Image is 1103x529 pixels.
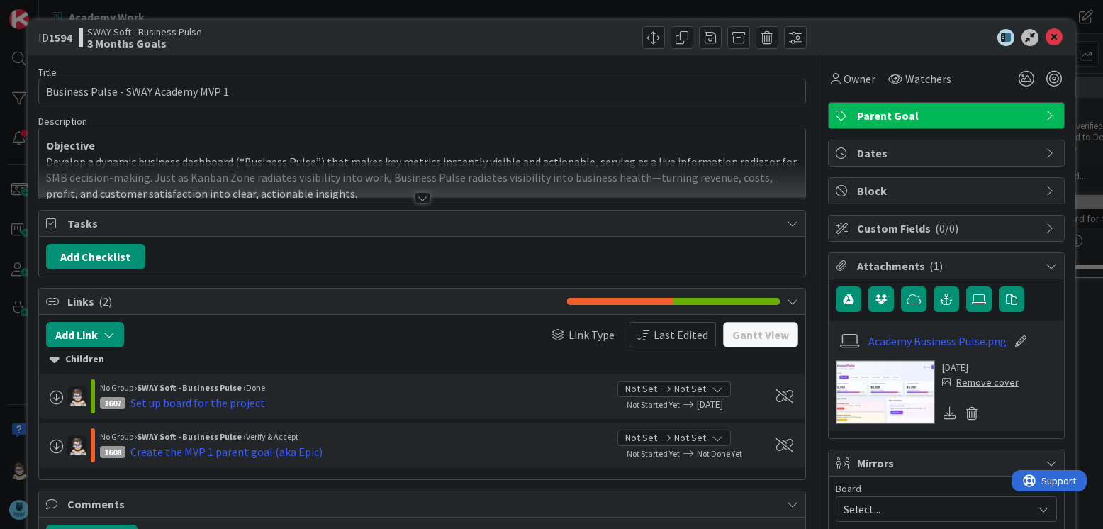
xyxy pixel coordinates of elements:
span: No Group › [100,382,137,393]
span: Description [38,115,87,128]
b: SWAY Soft - Business Pulse › [137,382,246,393]
span: Comments [67,496,780,513]
div: [DATE] [942,360,1019,375]
strong: Objective [46,138,95,152]
button: Add Link [46,322,124,347]
span: Board [836,484,861,494]
span: Tasks [67,215,780,232]
div: 1608 [100,446,125,458]
span: ( 1 ) [929,259,943,273]
div: Create the MVP 1 parent goal (aka Epic) [130,443,323,460]
b: 1594 [49,30,72,45]
span: ( 2 ) [99,294,112,308]
span: Not Done Yet [697,448,742,459]
button: Last Edited [629,322,716,347]
button: Add Checklist [46,244,145,269]
span: [DATE] [697,397,759,412]
span: Not Set [625,382,657,396]
span: Not Started Yet [627,448,680,459]
span: Links [67,293,560,310]
span: Link Type [569,326,615,343]
span: Dates [857,145,1038,162]
img: TP [67,386,87,406]
span: SWAY Soft - Business Pulse [87,26,202,38]
span: Parent Goal [857,107,1038,124]
button: Gantt View [723,322,798,347]
div: 1607 [100,397,125,409]
div: Download [942,404,958,423]
div: Remove cover [942,375,1019,390]
span: Done [246,382,265,393]
span: Attachments [857,257,1038,274]
span: ID [38,29,72,46]
span: Verify & Accept [246,431,298,442]
span: Not Started Yet [627,399,680,410]
span: Last Edited [654,326,708,343]
span: Select... [844,499,1025,519]
span: Block [857,182,1038,199]
span: No Group › [100,431,137,442]
label: Title [38,66,57,79]
a: Academy Business Pulse.png [868,333,1007,350]
span: Develop a dynamic business dashboard (“Business Pulse”) that makes key metrics instantly visible ... [46,155,799,201]
span: Mirrors [857,455,1038,472]
b: 3 Months Goals [87,38,202,49]
span: ( 0/0 ) [935,221,958,235]
span: Custom Fields [857,220,1038,237]
span: Not Set [625,430,657,445]
span: Owner [844,70,875,87]
div: Set up board for the project [130,394,265,411]
input: type card name here... [38,79,806,104]
span: Support [30,2,65,19]
b: SWAY Soft - Business Pulse › [137,431,246,442]
span: Watchers [905,70,951,87]
img: TP [67,435,87,455]
span: Not Set [674,382,706,396]
span: Not Set [674,430,706,445]
div: Children [50,352,795,367]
